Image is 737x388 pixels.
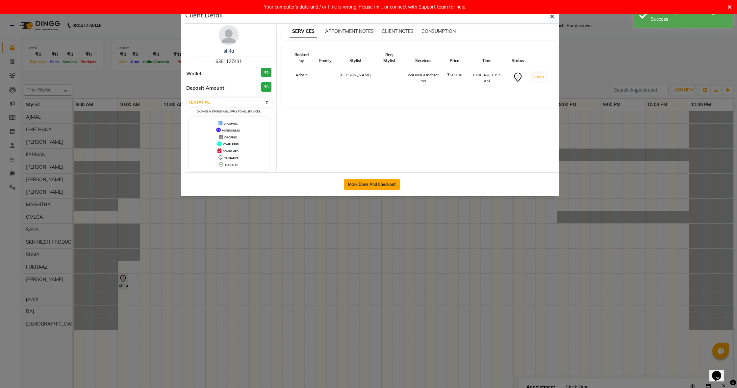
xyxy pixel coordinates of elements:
h3: ₹0 [261,68,271,77]
button: START [533,73,546,81]
span: UPCOMING [224,122,238,125]
span: Deposit Amount [186,85,224,92]
th: Services [404,48,443,68]
span: COMPLETED [223,143,239,146]
th: Stylist [336,48,375,68]
div: WAXINGUnderarms [408,72,439,84]
td: Admin [288,68,315,88]
small: Change in status will apply to all services. [197,110,261,113]
td: - [315,68,336,88]
span: TENTATIVE [224,157,239,160]
span: SERVICES [290,26,317,37]
span: CONSUMPTION [421,28,456,34]
iframe: chat widget [709,362,730,381]
span: [PERSON_NAME] [340,72,371,77]
span: IN PROGRESS [222,129,240,132]
th: Price [443,48,466,68]
th: Time [466,48,508,68]
div: Your computer's date and / or time is wrong, Please fix it or connect with Support team for help. [264,3,466,11]
span: CONFIRMED [223,150,239,153]
h5: Client Detail [185,10,223,20]
h3: ₹0 [261,82,271,92]
span: Wallet [186,70,202,78]
button: Mark Done And Checkout [344,179,400,190]
span: 6361127431 [216,59,242,64]
th: Booked by [288,48,315,68]
a: shifa [224,48,234,54]
span: CHECK-IN [225,163,238,167]
span: DROPPED [224,136,237,139]
span: APPOINTMENT NOTES [325,28,374,34]
th: Req. Stylist [375,48,404,68]
span: CLIENT NOTES [382,28,414,34]
th: Family [315,48,336,68]
img: avatar [219,25,239,45]
div: Success [651,16,728,23]
td: 10:00 AM-10:15 AM [466,68,508,88]
th: Status [508,48,528,68]
td: - [375,68,404,88]
div: ₹500.00 [447,72,462,78]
